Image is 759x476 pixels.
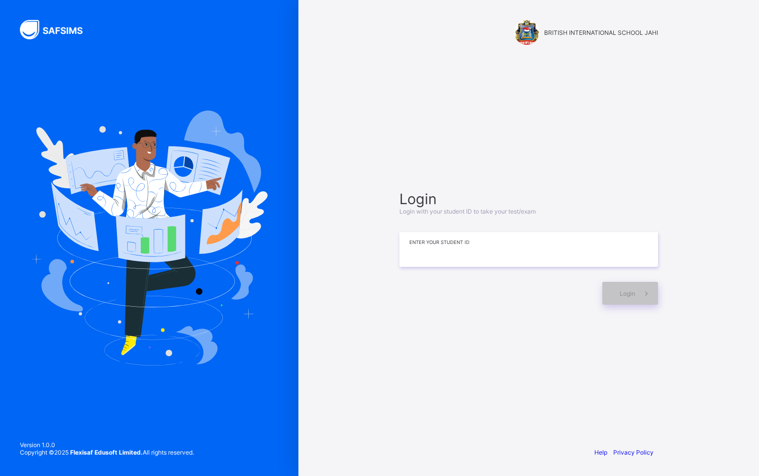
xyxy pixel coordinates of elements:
span: Login [399,190,658,208]
span: Login [620,290,635,297]
img: SAFSIMS Logo [20,20,95,39]
a: Privacy Policy [613,449,654,456]
strong: Flexisaf Edusoft Limited. [70,449,143,456]
span: Login with your student ID to take your test/exam [399,208,536,215]
span: Copyright © 2025 All rights reserved. [20,449,194,456]
img: Hero Image [31,111,268,365]
span: Version 1.0.0 [20,441,194,449]
span: BRITISH INTERNATIONAL SCHOOL JAHI [544,29,658,36]
a: Help [594,449,607,456]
